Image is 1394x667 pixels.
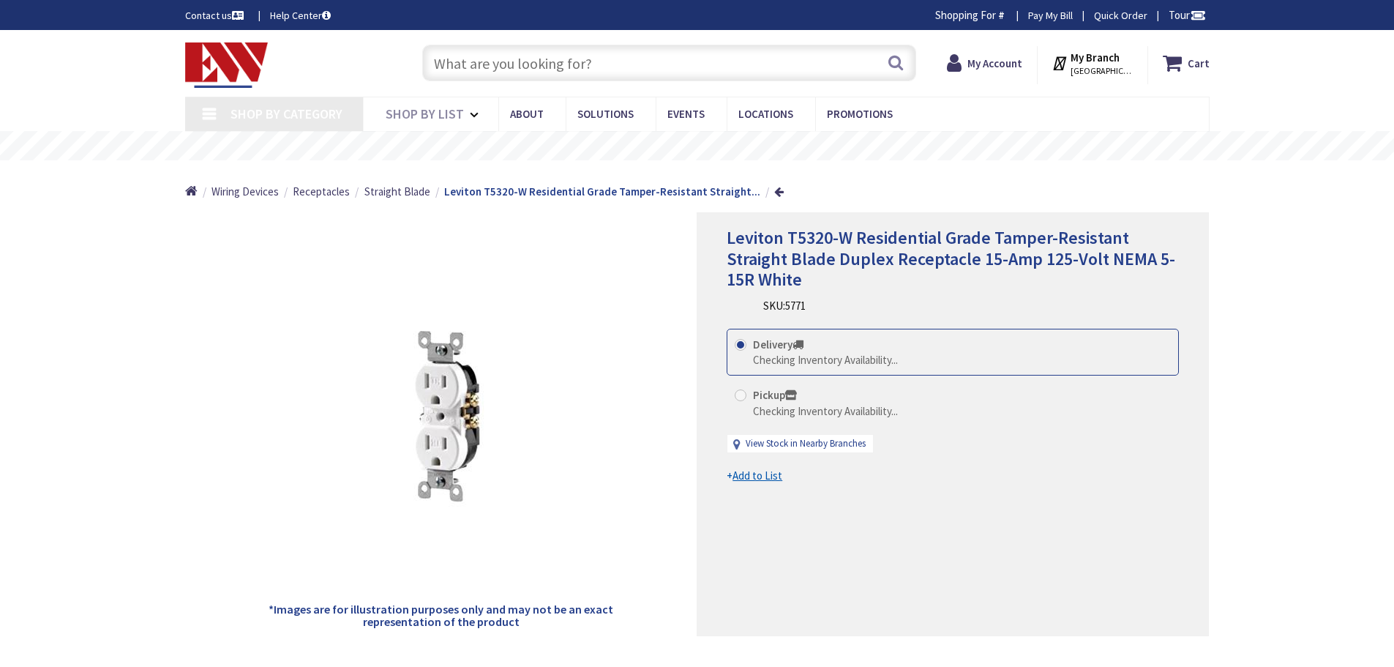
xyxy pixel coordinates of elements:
span: [GEOGRAPHIC_DATA], [GEOGRAPHIC_DATA] [1071,65,1133,77]
span: Straight Blade [364,185,430,198]
span: About [510,107,544,121]
a: View Stock in Nearby Branches [746,437,866,451]
strong: Leviton T5320-W Residential Grade Tamper-Resistant Straight... [444,185,760,198]
a: Wiring Devices [211,184,279,199]
a: +Add to List [727,468,782,483]
strong: Cart [1188,50,1210,76]
span: Wiring Devices [211,185,279,198]
img: Leviton T5320-W Residential Grade Tamper-Resistant Straight Blade Duplex Receptacle 15-Amp 125-Vo... [331,308,551,527]
a: Receptacles [293,184,350,199]
span: Shop By List [386,105,464,122]
span: Shopping For [935,8,996,22]
h5: *Images are for illustration purposes only and may not be an exact representation of the product [267,603,615,629]
a: Pay My Bill [1028,8,1073,23]
a: My Account [947,50,1022,76]
div: My Branch [GEOGRAPHIC_DATA], [GEOGRAPHIC_DATA] [1052,50,1133,76]
strong: Pickup [753,388,797,402]
strong: My Branch [1071,51,1120,64]
div: SKU: [763,298,806,313]
span: Events [667,107,705,121]
strong: My Account [967,56,1022,70]
span: Promotions [827,107,893,121]
span: + [727,469,782,482]
a: Contact us [185,8,247,23]
a: Help Center [270,8,331,23]
span: Locations [738,107,793,121]
img: Electrical Wholesalers, Inc. [185,42,269,88]
span: Shop By Category [231,105,342,122]
u: Add to List [732,469,782,482]
strong: # [998,8,1005,22]
a: Cart [1163,50,1210,76]
span: Tour [1169,8,1206,22]
span: Receptacles [293,185,350,198]
a: Straight Blade [364,184,430,199]
rs-layer: Free Same Day Pickup at 19 Locations [564,138,832,154]
a: Quick Order [1094,8,1147,23]
input: What are you looking for? [422,45,916,81]
span: Leviton T5320-W Residential Grade Tamper-Resistant Straight Blade Duplex Receptacle 15-Amp 125-Vo... [727,226,1175,291]
span: 5771 [785,299,806,313]
strong: Delivery [753,338,803,351]
div: Checking Inventory Availability... [753,403,898,419]
span: Solutions [577,107,634,121]
div: Checking Inventory Availability... [753,352,898,368]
